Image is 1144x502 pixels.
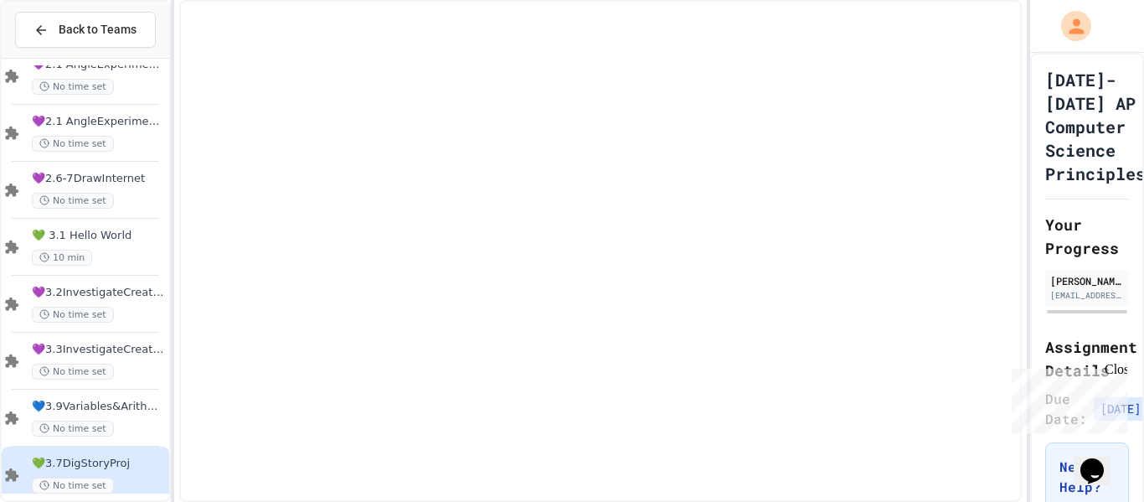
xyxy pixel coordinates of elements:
[32,343,166,357] span: 💜3.3InvestigateCreateVars(A:GraphOrg)
[1059,457,1115,497] h3: Need Help?
[32,172,166,186] span: 💜2.6-7DrawInternet
[1045,213,1129,260] h2: Your Progress
[32,193,114,209] span: No time set
[59,21,137,39] span: Back to Teams
[32,136,114,152] span: No time set
[32,58,166,72] span: 💜2.1 AngleExperiments1
[1045,335,1129,382] h2: Assignment Details
[32,307,114,323] span: No time set
[1050,289,1124,302] div: [EMAIL_ADDRESS][DOMAIN_NAME]
[32,115,166,129] span: 💜2.1 AngleExperiments2
[32,250,92,266] span: 10 min
[32,400,166,414] span: 💙3.9Variables&ArithmeticOp
[32,457,166,471] span: 💚3.7DigStoryProj
[32,421,114,437] span: No time set
[15,12,156,48] button: Back to Teams
[32,79,114,95] span: No time set
[1044,7,1095,45] div: My Account
[1005,362,1127,433] iframe: chat widget
[1074,435,1127,485] iframe: chat widget
[32,364,114,380] span: No time set
[7,7,116,106] div: Chat with us now!Close
[1050,273,1124,288] div: [PERSON_NAME]
[32,229,166,243] span: 💚 3.1 Hello World
[32,286,166,300] span: 💜3.2InvestigateCreateVars
[32,478,114,494] span: No time set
